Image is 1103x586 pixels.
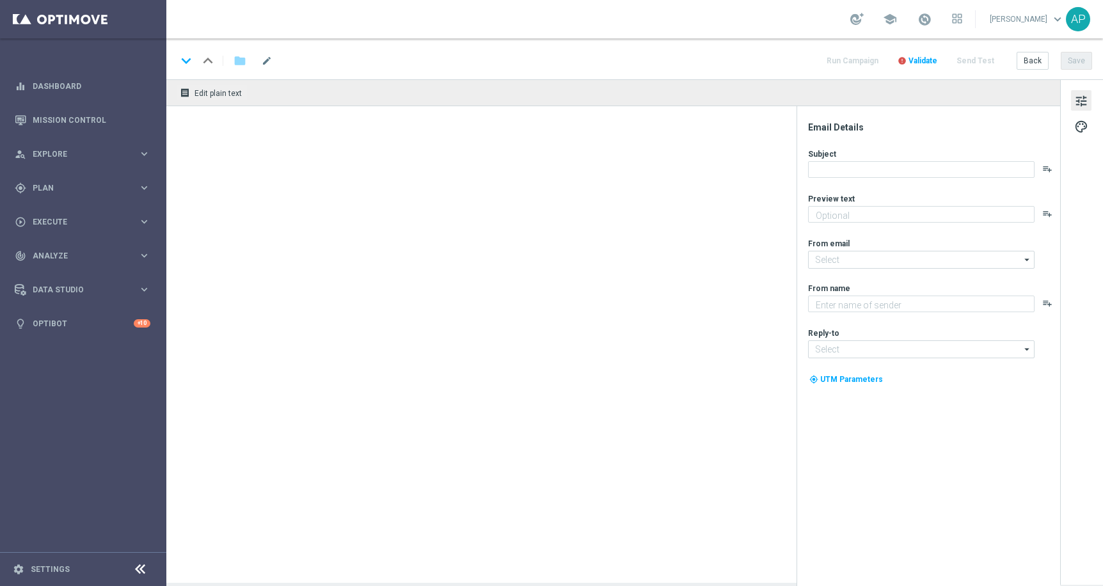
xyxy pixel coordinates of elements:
button: Mission Control [14,115,151,125]
div: Plan [15,182,138,194]
div: Analyze [15,250,138,262]
div: Explore [15,148,138,160]
button: playlist_add [1042,164,1052,174]
span: keyboard_arrow_down [1051,12,1065,26]
a: Dashboard [33,69,150,103]
i: track_changes [15,250,26,262]
i: keyboard_arrow_right [138,249,150,262]
a: Mission Control [33,103,150,137]
i: keyboard_arrow_right [138,216,150,228]
i: gps_fixed [15,182,26,194]
button: error Validate [896,52,939,70]
div: Execute [15,216,138,228]
button: Data Studio keyboard_arrow_right [14,285,151,295]
input: Select [808,251,1035,269]
div: +10 [134,319,150,328]
button: palette [1071,116,1091,136]
button: my_location UTM Parameters [808,372,884,386]
button: play_circle_outline Execute keyboard_arrow_right [14,217,151,227]
a: Optibot [33,306,134,340]
span: palette [1074,118,1088,135]
div: Mission Control [15,103,150,137]
label: Preview text [808,194,855,204]
i: keyboard_arrow_down [177,51,196,70]
i: keyboard_arrow_right [138,182,150,194]
a: [PERSON_NAME]keyboard_arrow_down [988,10,1066,29]
button: playlist_add [1042,209,1052,219]
i: settings [13,564,24,575]
span: Validate [909,56,937,65]
span: Explore [33,150,138,158]
i: receipt [180,88,190,98]
button: gps_fixed Plan keyboard_arrow_right [14,183,151,193]
label: From email [808,239,850,249]
div: AP [1066,7,1090,31]
span: Data Studio [33,286,138,294]
i: equalizer [15,81,26,92]
span: Analyze [33,252,138,260]
button: Back [1017,52,1049,70]
button: playlist_add [1042,298,1052,308]
input: Select [808,340,1035,358]
label: Reply-to [808,328,839,338]
span: school [883,12,897,26]
div: Email Details [808,122,1059,133]
i: folder [234,53,246,68]
span: mode_edit [261,55,273,67]
span: UTM Parameters [820,375,883,384]
label: Subject [808,149,836,159]
i: keyboard_arrow_right [138,148,150,160]
i: my_location [809,375,818,384]
span: Execute [33,218,138,226]
i: arrow_drop_down [1021,251,1034,268]
div: Dashboard [15,69,150,103]
i: play_circle_outline [15,216,26,228]
button: lightbulb Optibot +10 [14,319,151,329]
button: equalizer Dashboard [14,81,151,91]
span: Edit plain text [194,89,242,98]
button: track_changes Analyze keyboard_arrow_right [14,251,151,261]
button: person_search Explore keyboard_arrow_right [14,149,151,159]
i: arrow_drop_down [1021,341,1034,358]
span: tune [1074,93,1088,109]
button: folder [232,51,248,71]
i: person_search [15,148,26,160]
div: Optibot [15,306,150,340]
button: Save [1061,52,1092,70]
div: Data Studio [15,284,138,296]
label: From name [808,283,850,294]
i: keyboard_arrow_right [138,283,150,296]
button: receipt Edit plain text [177,84,248,101]
i: lightbulb [15,318,26,329]
span: Plan [33,184,138,192]
button: tune [1071,90,1091,111]
i: error [898,56,907,65]
a: Settings [31,566,70,573]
